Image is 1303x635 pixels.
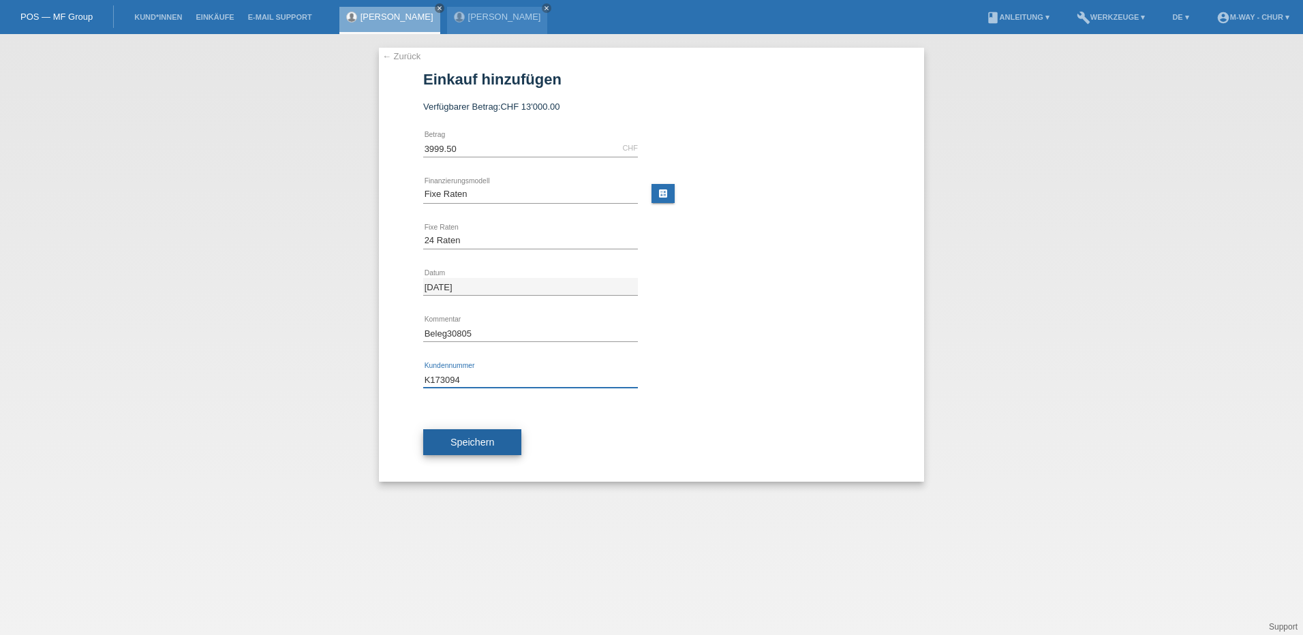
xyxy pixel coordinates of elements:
[1165,13,1195,21] a: DE ▾
[127,13,189,21] a: Kund*innen
[423,71,880,88] h1: Einkauf hinzufügen
[543,5,550,12] i: close
[622,144,638,152] div: CHF
[361,12,433,22] a: [PERSON_NAME]
[189,13,241,21] a: Einkäufe
[1077,11,1090,25] i: build
[1070,13,1152,21] a: buildWerkzeuge ▾
[423,429,521,455] button: Speichern
[979,13,1056,21] a: bookAnleitung ▾
[651,184,675,203] a: calculate
[500,102,559,112] span: CHF 13'000.00
[542,3,551,13] a: close
[1216,11,1230,25] i: account_circle
[1210,13,1296,21] a: account_circlem-way - Chur ▾
[986,11,1000,25] i: book
[20,12,93,22] a: POS — MF Group
[1269,622,1298,632] a: Support
[382,51,420,61] a: ← Zurück
[241,13,319,21] a: E-Mail Support
[468,12,541,22] a: [PERSON_NAME]
[436,5,443,12] i: close
[658,188,669,199] i: calculate
[435,3,444,13] a: close
[423,102,880,112] div: Verfügbarer Betrag:
[450,437,494,448] span: Speichern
